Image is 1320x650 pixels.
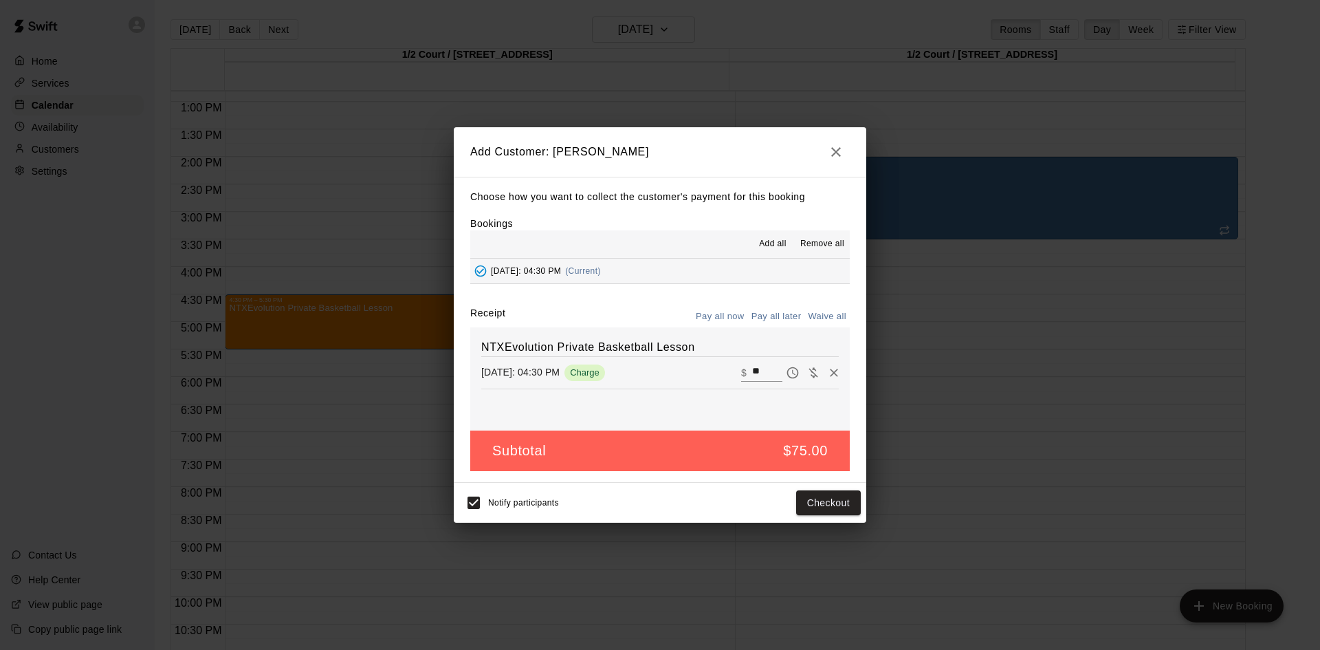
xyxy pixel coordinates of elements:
button: Added - Collect Payment [470,261,491,281]
span: [DATE]: 04:30 PM [491,266,561,276]
span: Charge [564,367,605,378]
label: Receipt [470,306,505,327]
span: Notify participants [488,498,559,508]
span: (Current) [565,266,601,276]
span: Add all [759,237,786,251]
h5: $75.00 [783,442,828,460]
button: Pay all now [692,306,748,327]
button: Waive all [804,306,850,327]
button: Add all [751,233,795,255]
p: [DATE]: 04:30 PM [481,365,560,379]
button: Checkout [796,490,861,516]
label: Bookings [470,218,513,229]
span: Remove all [800,237,844,251]
button: Remove [824,362,844,383]
h6: NTXEvolution Private Basketball Lesson [481,338,839,356]
p: $ [741,366,747,380]
p: Choose how you want to collect the customer's payment for this booking [470,188,850,206]
span: Pay later [782,366,803,378]
button: Remove all [795,233,850,255]
h2: Add Customer: [PERSON_NAME] [454,127,866,177]
button: Added - Collect Payment[DATE]: 04:30 PM(Current) [470,259,850,284]
span: Waive payment [803,366,824,378]
h5: Subtotal [492,442,546,460]
button: Pay all later [748,306,805,327]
